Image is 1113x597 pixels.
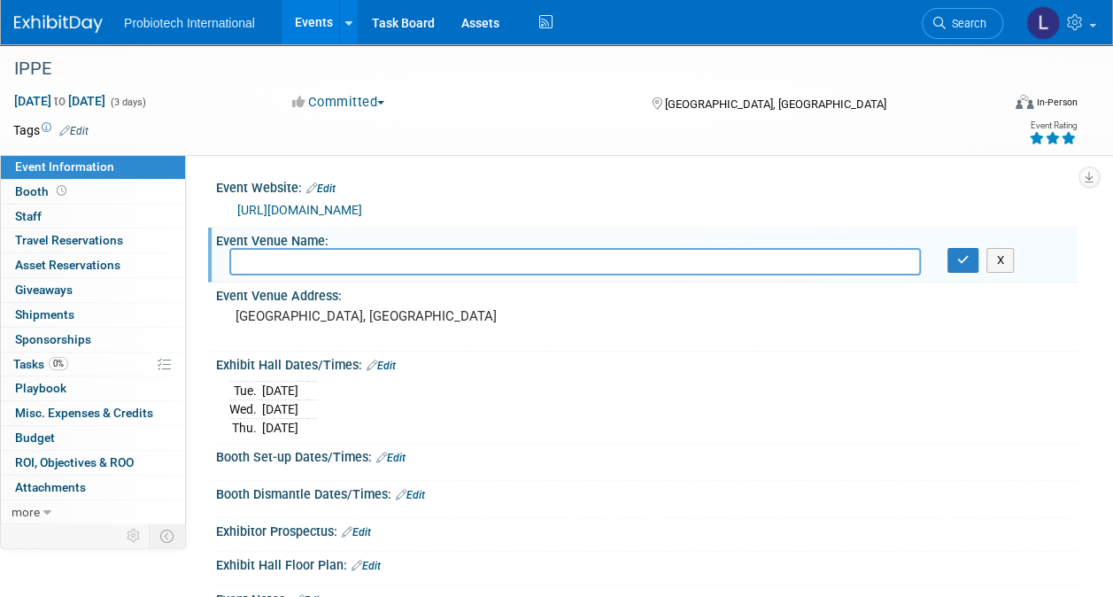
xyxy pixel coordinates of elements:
[229,382,262,400] td: Tue.
[1,451,185,475] a: ROI, Objectives & ROO
[119,524,150,547] td: Personalize Event Tab Strip
[286,93,391,112] button: Committed
[15,455,134,469] span: ROI, Objectives & ROO
[216,352,1078,375] div: Exhibit Hall Dates/Times:
[15,184,70,198] span: Booth
[15,430,55,445] span: Budget
[352,560,381,572] a: Edit
[15,209,42,223] span: Staff
[1,376,185,400] a: Playbook
[109,97,146,108] span: (3 days)
[124,16,255,30] span: Probiotech International
[59,125,89,137] a: Edit
[216,174,1078,198] div: Event Website:
[15,283,73,297] span: Giveaways
[13,121,89,139] td: Tags
[1036,96,1078,109] div: In-Person
[8,53,986,85] div: IPPE
[13,93,106,109] span: [DATE] [DATE]
[1029,121,1077,130] div: Event Rating
[216,481,1078,504] div: Booth Dismantle Dates/Times:
[229,400,262,419] td: Wed.
[15,332,91,346] span: Sponsorships
[262,419,298,438] td: [DATE]
[1,278,185,302] a: Giveaways
[216,518,1078,541] div: Exhibitor Prospectus:
[986,248,1014,273] button: X
[1,328,185,352] a: Sponsorships
[1,476,185,500] a: Attachments
[15,258,120,272] span: Asset Reservations
[53,184,70,198] span: Booth not reserved yet
[1,229,185,252] a: Travel Reservations
[12,505,40,519] span: more
[922,8,1003,39] a: Search
[1,180,185,204] a: Booth
[15,159,114,174] span: Event Information
[1,500,185,524] a: more
[1026,6,1060,40] img: Lisa Bell
[237,203,362,217] a: [URL][DOMAIN_NAME]
[236,308,555,324] pre: [GEOGRAPHIC_DATA], [GEOGRAPHIC_DATA]
[1,426,185,450] a: Budget
[229,419,262,438] td: Thu.
[13,357,68,371] span: Tasks
[1,303,185,327] a: Shipments
[216,444,1078,467] div: Booth Set-up Dates/Times:
[216,552,1078,575] div: Exhibit Hall Floor Plan:
[51,94,68,108] span: to
[262,382,298,400] td: [DATE]
[306,182,336,195] a: Edit
[1016,95,1033,109] img: Format-Inperson.png
[49,357,68,370] span: 0%
[216,228,1078,250] div: Event Venue Name:
[1,401,185,425] a: Misc. Expenses & Credits
[15,307,74,322] span: Shipments
[367,360,396,372] a: Edit
[150,524,186,547] td: Toggle Event Tabs
[376,452,406,464] a: Edit
[15,381,66,395] span: Playbook
[665,97,886,111] span: [GEOGRAPHIC_DATA], [GEOGRAPHIC_DATA]
[15,406,153,420] span: Misc. Expenses & Credits
[923,92,1078,119] div: Event Format
[15,233,123,247] span: Travel Reservations
[396,489,425,501] a: Edit
[946,17,986,30] span: Search
[15,480,86,494] span: Attachments
[1,205,185,229] a: Staff
[262,400,298,419] td: [DATE]
[342,526,371,539] a: Edit
[216,283,1078,305] div: Event Venue Address:
[1,353,185,376] a: Tasks0%
[14,15,103,33] img: ExhibitDay
[1,253,185,277] a: Asset Reservations
[1,155,185,179] a: Event Information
